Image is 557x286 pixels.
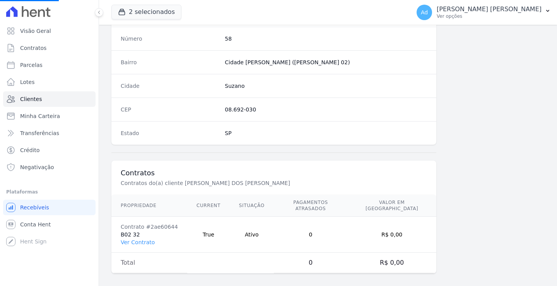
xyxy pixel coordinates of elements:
[121,106,219,113] dt: CEP
[20,163,54,171] span: Negativação
[410,2,557,23] button: Ad [PERSON_NAME] [PERSON_NAME] Ver opções
[121,129,219,137] dt: Estado
[347,195,436,217] th: Valor em [GEOGRAPHIC_DATA]
[3,108,96,124] a: Minha Carteira
[20,61,43,69] span: Parcelas
[3,217,96,232] a: Conta Hent
[3,74,96,90] a: Lotes
[3,125,96,141] a: Transferências
[111,253,187,273] td: Total
[121,168,427,178] h3: Contratos
[121,179,381,187] p: Contratos do(a) cliente [PERSON_NAME] DOS [PERSON_NAME]
[111,195,187,217] th: Propriedade
[20,44,46,52] span: Contratos
[121,239,155,245] a: Ver Contrato
[20,78,35,86] span: Lotes
[347,253,436,273] td: R$ 0,00
[3,57,96,73] a: Parcelas
[230,195,274,217] th: Situação
[225,82,427,90] dd: Suzano
[3,142,96,158] a: Crédito
[225,129,427,137] dd: SP
[274,253,348,273] td: 0
[3,91,96,107] a: Clientes
[187,217,230,253] td: True
[274,217,348,253] td: 0
[20,129,59,137] span: Transferências
[437,13,542,19] p: Ver opções
[274,195,348,217] th: Pagamentos Atrasados
[121,35,219,43] dt: Número
[111,5,181,19] button: 2 selecionados
[20,112,60,120] span: Minha Carteira
[20,27,51,35] span: Visão Geral
[437,5,542,13] p: [PERSON_NAME] [PERSON_NAME]
[3,23,96,39] a: Visão Geral
[121,82,219,90] dt: Cidade
[3,40,96,56] a: Contratos
[187,195,230,217] th: Current
[225,58,427,66] dd: Cidade [PERSON_NAME] ([PERSON_NAME] 02)
[347,217,436,253] td: R$ 0,00
[230,217,274,253] td: Ativo
[20,95,42,103] span: Clientes
[20,221,51,228] span: Conta Hent
[3,200,96,215] a: Recebíveis
[20,146,40,154] span: Crédito
[3,159,96,175] a: Negativação
[121,58,219,66] dt: Bairro
[111,217,187,253] td: B02 32
[121,223,178,231] div: Contrato #2ae60644
[421,10,428,15] span: Ad
[20,204,49,211] span: Recebíveis
[225,106,427,113] dd: 08.692-030
[225,35,427,43] dd: 58
[6,187,92,197] div: Plataformas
